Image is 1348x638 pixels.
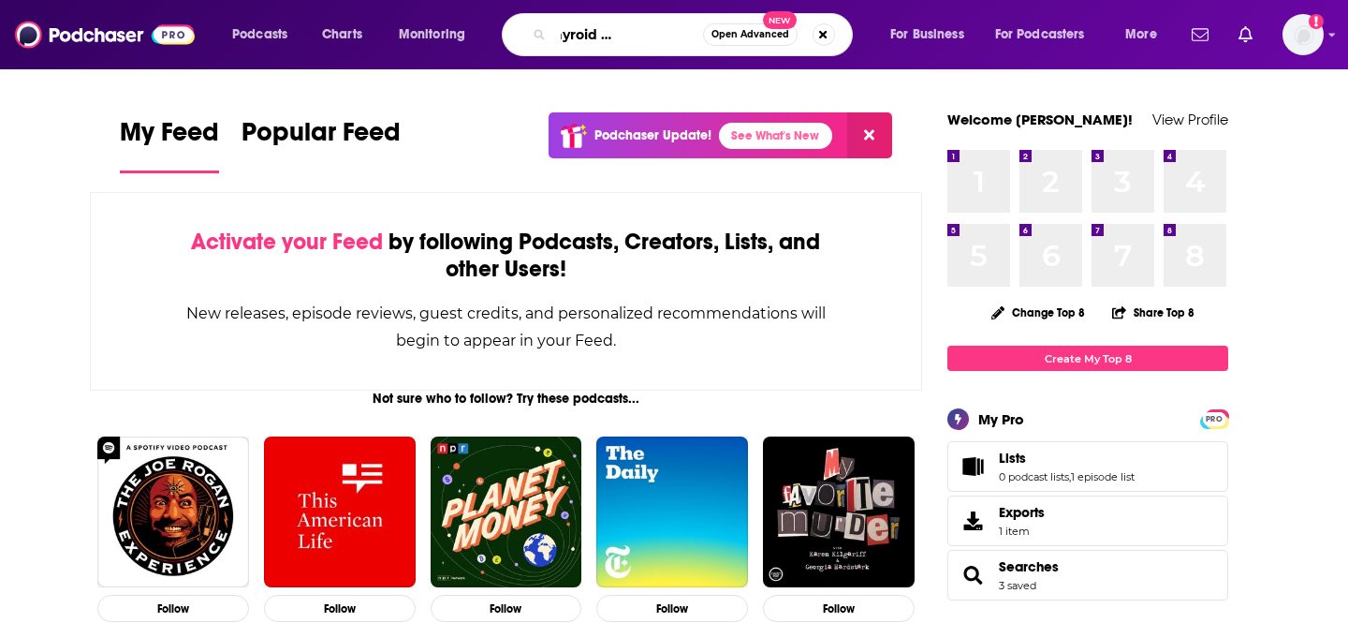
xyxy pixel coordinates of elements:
span: 1 item [999,525,1045,538]
button: Follow [763,595,915,622]
img: My Favorite Murder with Karen Kilgariff and Georgia Hardstark [763,437,915,588]
div: My Pro [978,410,1024,428]
span: Popular Feed [242,116,401,159]
a: Searches [999,558,1059,575]
a: Lists [954,453,991,480]
button: Change Top 8 [980,301,1096,324]
a: View Profile [1152,111,1228,128]
button: open menu [1112,20,1180,50]
a: 3 saved [999,579,1036,592]
a: Exports [947,496,1228,546]
img: The Daily [596,437,748,588]
svg: Add a profile image [1309,14,1324,29]
p: Podchaser Update! [594,127,711,143]
span: Monitoring [399,22,465,48]
button: Follow [431,595,582,622]
a: My Feed [120,116,219,173]
div: Not sure who to follow? Try these podcasts... [90,391,922,407]
button: Follow [97,595,249,622]
img: Podchaser - Follow, Share and Rate Podcasts [15,17,195,52]
img: User Profile [1282,14,1324,55]
a: Charts [310,20,374,50]
a: PRO [1203,411,1225,425]
a: 1 episode list [1071,470,1135,483]
span: Exports [999,504,1045,521]
a: Searches [954,562,991,588]
button: Follow [596,595,748,622]
img: Planet Money [431,437,582,588]
img: This American Life [264,437,416,588]
button: open menu [983,20,1112,50]
span: PRO [1203,412,1225,426]
span: Activate your Feed [191,228,383,256]
div: Search podcasts, credits, & more... [520,13,871,56]
span: Podcasts [232,22,287,48]
span: , [1069,470,1071,483]
a: Lists [999,450,1135,467]
span: For Business [890,22,964,48]
div: by following Podcasts, Creators, Lists, and other Users! [184,229,828,283]
span: More [1125,22,1157,48]
span: My Feed [120,116,219,159]
button: open menu [386,20,490,50]
button: Open AdvancedNew [703,23,798,46]
button: open menu [219,20,312,50]
span: Open Advanced [711,30,789,39]
button: open menu [877,20,988,50]
button: Share Top 8 [1111,294,1195,331]
a: Welcome [PERSON_NAME]! [947,111,1133,128]
img: The Joe Rogan Experience [97,437,249,588]
div: New releases, episode reviews, guest credits, and personalized recommendations will begin to appe... [184,300,828,354]
span: Lists [947,441,1228,492]
a: Show notifications dropdown [1231,19,1260,51]
button: Follow [264,595,416,622]
span: For Podcasters [995,22,1085,48]
a: See What's New [719,123,832,149]
button: Show profile menu [1282,14,1324,55]
span: New [763,11,797,29]
span: Exports [954,508,991,534]
a: Popular Feed [242,116,401,173]
input: Search podcasts, credits, & more... [553,20,703,50]
a: 0 podcast lists [999,470,1069,483]
span: Logged in as Ashley_Beenen [1282,14,1324,55]
a: Create My Top 8 [947,346,1228,371]
a: Show notifications dropdown [1184,19,1216,51]
span: Searches [947,550,1228,601]
span: Charts [322,22,362,48]
span: Lists [999,450,1026,467]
